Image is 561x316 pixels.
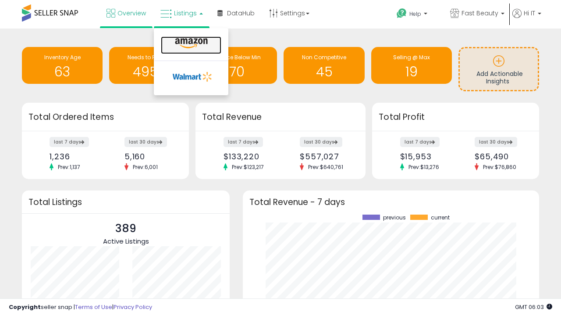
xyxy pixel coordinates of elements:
a: Selling @ Max 19 [371,47,452,84]
div: 5,160 [124,152,174,161]
span: Active Listings [103,237,149,246]
span: Selling @ Max [393,54,430,61]
div: 1,236 [50,152,99,161]
h1: 45 [288,65,360,79]
div: $65,490 [475,152,524,161]
a: Needs to Reprice 4956 [109,47,190,84]
span: Non Competitive [302,54,346,61]
span: Overview [117,9,146,18]
i: Get Help [396,8,407,19]
h1: 4956 [114,65,185,79]
label: last 30 days [475,137,517,147]
a: Add Actionable Insights [460,48,538,90]
span: Hi IT [524,9,535,18]
div: $15,953 [400,152,449,161]
h1: 70 [201,65,273,79]
span: 2025-09-12 06:03 GMT [515,303,552,311]
label: last 30 days [124,137,167,147]
a: Non Competitive 45 [284,47,364,84]
span: Prev: 6,001 [128,163,162,171]
h3: Total Profit [379,111,533,123]
span: BB Price Below Min [213,54,261,61]
a: Inventory Age 63 [22,47,103,84]
a: Terms of Use [75,303,112,311]
span: Prev: $123,217 [227,163,268,171]
span: Prev: $76,860 [479,163,521,171]
h3: Total Ordered Items [28,111,182,123]
label: last 7 days [400,137,440,147]
div: $557,027 [300,152,350,161]
strong: Copyright [9,303,41,311]
span: current [431,215,450,221]
span: Help [409,10,421,18]
span: Fast Beauty [462,9,498,18]
span: previous [383,215,406,221]
label: last 7 days [224,137,263,147]
span: Prev: 1,137 [53,163,85,171]
span: Prev: $13,276 [404,163,444,171]
span: Listings [174,9,197,18]
p: 389 [103,220,149,237]
span: Needs to Reprice [128,54,172,61]
a: Privacy Policy [114,303,152,311]
h3: Total Revenue [202,111,359,123]
h3: Total Listings [28,199,223,205]
label: last 30 days [300,137,342,147]
label: last 7 days [50,137,89,147]
a: BB Price Below Min 70 [196,47,277,84]
div: seller snap | | [9,303,152,312]
h1: 19 [376,65,447,79]
a: Hi IT [512,9,541,29]
h3: Total Revenue - 7 days [249,199,533,205]
span: Prev: $640,761 [304,163,348,171]
div: $133,220 [224,152,274,161]
h1: 63 [26,65,98,79]
span: DataHub [227,9,255,18]
span: Add Actionable Insights [476,69,523,86]
span: Inventory Age [44,54,81,61]
a: Help [390,1,442,29]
